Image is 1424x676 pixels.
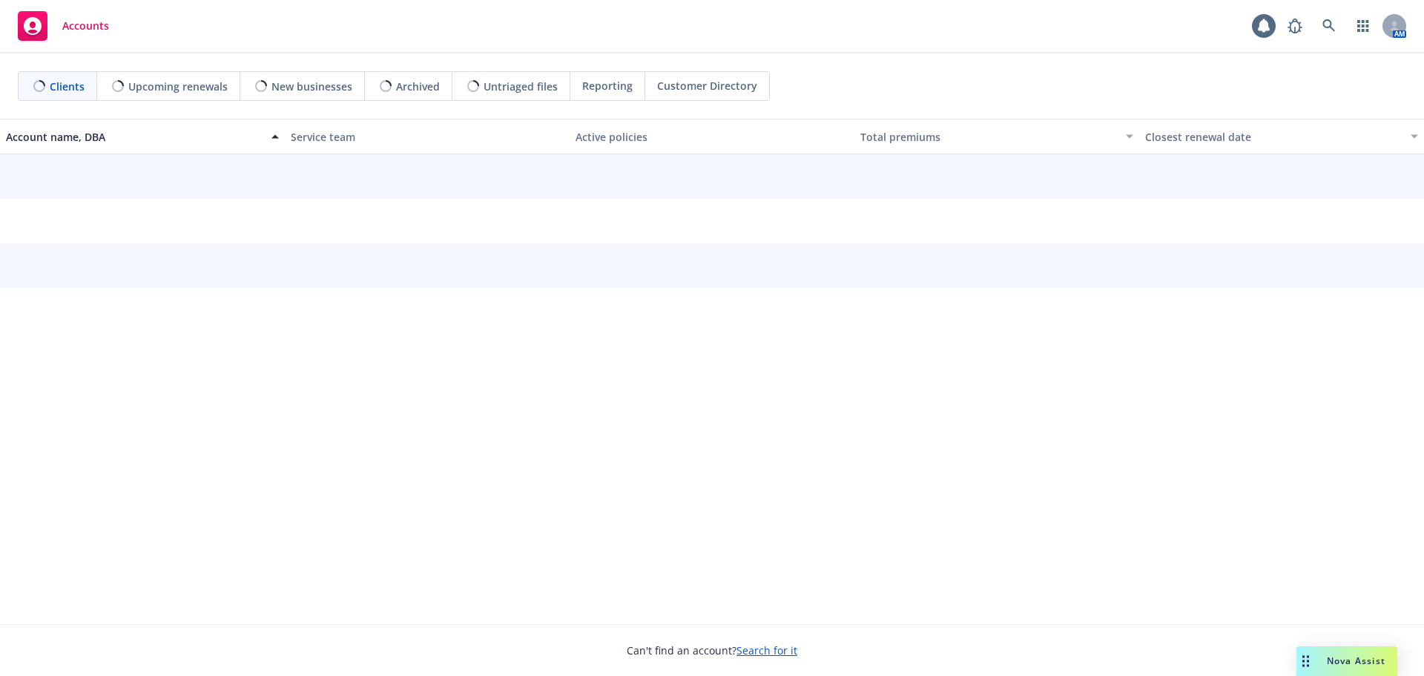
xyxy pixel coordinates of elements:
div: Drag to move [1296,646,1315,676]
a: Accounts [12,5,115,47]
a: Search for it [736,643,797,657]
span: Can't find an account? [627,643,797,658]
a: Search [1314,11,1344,41]
a: Switch app [1348,11,1378,41]
div: Total premiums [860,129,1117,145]
button: Active policies [570,119,854,154]
span: Clients [50,79,85,94]
span: New businesses [271,79,352,94]
div: Account name, DBA [6,129,263,145]
div: Closest renewal date [1145,129,1402,145]
div: Service team [291,129,564,145]
button: Service team [285,119,570,154]
span: Accounts [62,20,109,32]
button: Total premiums [854,119,1139,154]
span: Archived [396,79,440,94]
a: Report a Bug [1280,11,1310,41]
div: Active policies [576,129,848,145]
button: Closest renewal date [1139,119,1424,154]
span: Nova Assist [1327,654,1385,667]
span: Customer Directory [657,78,757,93]
button: Nova Assist [1296,646,1397,676]
span: Untriaged files [484,79,558,94]
span: Upcoming renewals [128,79,228,94]
span: Reporting [582,78,633,93]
